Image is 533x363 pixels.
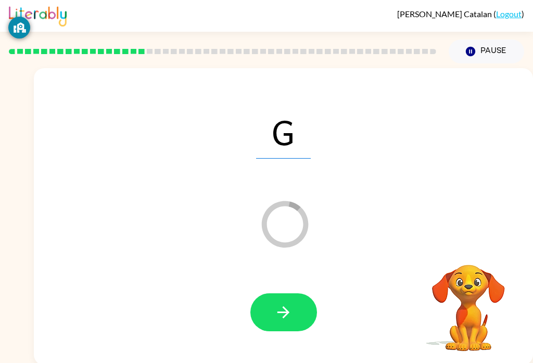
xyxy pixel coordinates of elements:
span: [PERSON_NAME] Catalan [397,9,493,19]
button: Pause [449,40,524,63]
button: GoGuardian Privacy Information [8,17,30,38]
a: Logout [496,9,522,19]
div: ( ) [397,9,524,19]
img: Literably [9,4,67,27]
span: G [256,105,311,159]
video: Your browser must support playing .mp4 files to use Literably. Please try using another browser. [416,249,521,353]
